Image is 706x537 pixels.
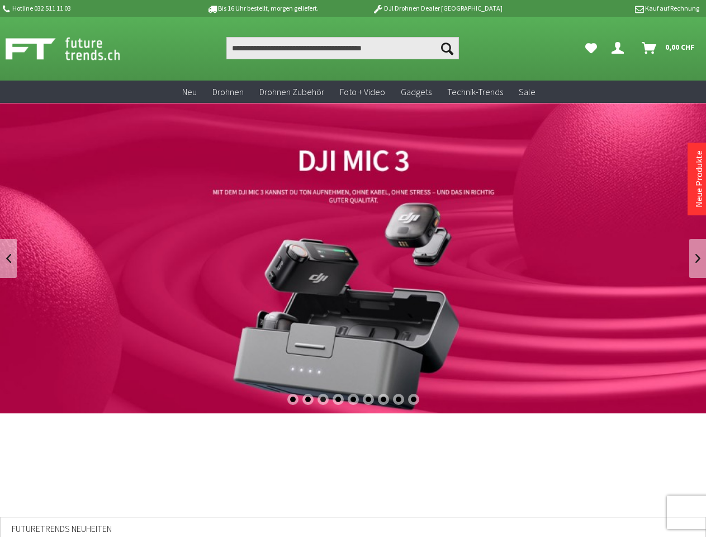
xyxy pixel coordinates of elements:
[259,86,324,97] span: Drohnen Zubehör
[176,2,350,15] p: Bis 16 Uhr bestellt, morgen geliefert.
[6,35,145,63] img: Shop Futuretrends - zur Startseite wechseln
[401,86,432,97] span: Gadgets
[174,81,205,103] a: Neu
[637,37,700,59] a: Warenkorb
[665,38,695,56] span: 0,00 CHF
[302,394,314,405] div: 2
[182,86,197,97] span: Neu
[393,81,439,103] a: Gadgets
[408,394,419,405] div: 9
[212,86,244,97] span: Drohnen
[340,86,385,97] span: Foto + Video
[287,394,298,405] div: 1
[393,394,404,405] div: 8
[447,86,503,97] span: Technik-Trends
[205,81,252,103] a: Drohnen
[439,81,511,103] a: Technik-Trends
[607,37,633,59] a: Dein Konto
[363,394,374,405] div: 6
[350,2,524,15] p: DJI Drohnen Dealer [GEOGRAPHIC_DATA]
[333,394,344,405] div: 4
[1,2,176,15] p: Hotline 032 511 11 03
[525,2,699,15] p: Kauf auf Rechnung
[693,150,704,208] a: Neue Produkte
[519,86,536,97] span: Sale
[378,394,389,405] div: 7
[318,394,329,405] div: 3
[348,394,359,405] div: 5
[511,81,543,103] a: Sale
[332,81,393,103] a: Foto + Video
[226,37,459,59] input: Produkt, Marke, Kategorie, EAN, Artikelnummer…
[435,37,459,59] button: Suchen
[580,37,603,59] a: Meine Favoriten
[252,81,332,103] a: Drohnen Zubehör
